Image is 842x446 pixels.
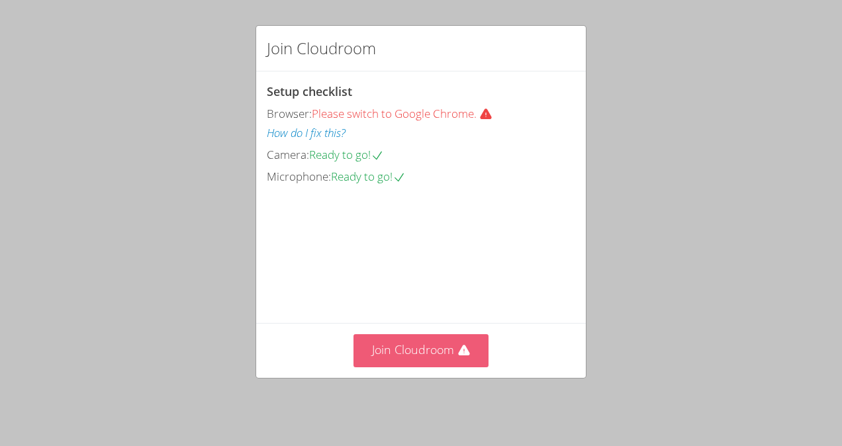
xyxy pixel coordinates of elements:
h2: Join Cloudroom [267,36,376,60]
span: Microphone: [267,169,331,184]
button: Join Cloudroom [353,334,489,367]
span: Ready to go! [331,169,406,184]
span: Please switch to Google Chrome. [312,106,498,121]
button: How do I fix this? [267,124,346,143]
span: Setup checklist [267,83,352,99]
span: Ready to go! [309,147,384,162]
span: Browser: [267,106,312,121]
span: Camera: [267,147,309,162]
